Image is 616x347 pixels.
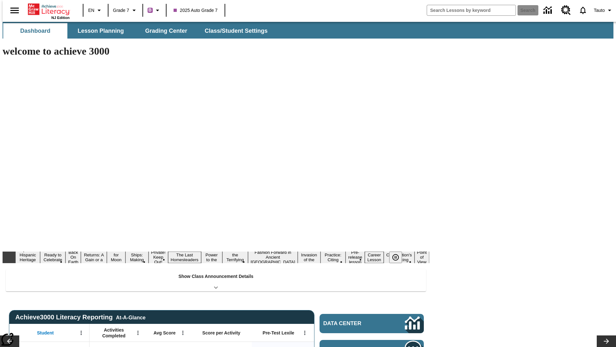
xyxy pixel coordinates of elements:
p: Show Class Announcement Details [178,273,253,280]
button: Lesson carousel, Next [597,335,616,347]
button: Slide 1 ¡Viva Hispanic Heritage Month! [15,247,40,268]
a: Home [28,3,70,16]
button: Slide 10 Attack of the Terrifying Tomatoes [222,247,248,268]
h1: welcome to achieve 3000 [3,45,429,57]
span: Data Center [323,320,383,327]
button: Slide 13 Mixed Practice: Citing Evidence [321,247,346,268]
div: Show Class Announcement Details [6,269,426,291]
button: Boost Class color is purple. Change class color [145,4,164,16]
div: SubNavbar [3,23,273,39]
button: Pause [389,252,402,263]
button: Slide 9 Solar Power to the People [201,247,222,268]
span: Score per Activity [202,330,241,336]
span: Tauto [594,7,605,14]
button: Slide 3 Back On Earth [65,249,81,265]
span: Student [37,330,54,336]
button: Slide 12 The Invasion of the Free CD [298,247,321,268]
button: Slide 16 The Constitution's Balancing Act [384,247,415,268]
button: Lesson Planning [69,23,133,39]
button: Grading Center [134,23,198,39]
button: Slide 6 Cruise Ships: Making Waves [125,247,149,268]
button: Slide 2 Get Ready to Celebrate Juneteenth! [40,247,65,268]
button: Open side menu [5,1,24,20]
button: Slide 5 Time for Moon Rules? [107,247,125,268]
button: Slide 11 Fashion Forward in Ancient Rome [248,249,298,265]
button: Slide 8 The Last Homesteaders [168,252,201,263]
button: Class/Student Settings [200,23,273,39]
span: Pre-Test Lexile [263,330,295,336]
div: At-A-Glance [116,314,145,321]
button: Slide 4 Free Returns: A Gain or a Drain? [81,247,107,268]
span: Activities Completed [93,327,135,339]
button: Open Menu [133,328,143,338]
button: Grade: Grade 7, Select a grade [110,4,141,16]
button: Slide 7 Private! Keep Out! [149,249,168,265]
div: Pause [389,252,408,263]
button: Slide 14 Pre-release lesson [346,249,365,265]
button: Open Menu [300,328,310,338]
button: Open Menu [178,328,188,338]
button: Slide 17 Point of View [415,249,429,265]
a: Data Center [540,2,557,19]
a: Data Center [320,314,424,333]
button: Open Menu [76,328,86,338]
a: Resource Center, Will open in new tab [557,2,575,19]
span: 2025 Auto Grade 7 [174,7,218,14]
button: Language: EN, Select a language [85,4,106,16]
span: Avg Score [153,330,175,336]
button: Dashboard [3,23,67,39]
span: B [149,6,152,14]
span: Achieve3000 Literacy Reporting [15,314,146,321]
div: SubNavbar [3,22,613,39]
input: search field [427,5,516,15]
button: Profile/Settings [591,4,616,16]
button: Slide 15 Career Lesson [365,252,384,263]
span: EN [88,7,94,14]
div: Home [28,2,70,20]
a: Notifications [575,2,591,19]
span: Grade 7 [113,7,129,14]
span: NJ Edition [51,16,70,20]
